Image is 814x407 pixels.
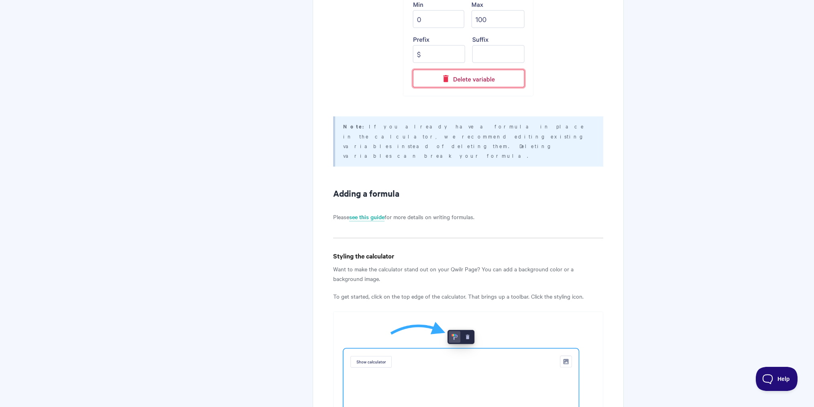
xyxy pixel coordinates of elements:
[349,213,385,222] a: see this guide
[333,291,603,301] p: To get started, click on the top edge of the calculator. That brings up a toolbar. Click the styl...
[333,264,603,283] p: Want to make the calculator stand out on your Qwilr Page? You can add a background color or a bac...
[333,212,603,222] p: Please for more details on writing formulas.
[756,367,798,391] iframe: Toggle Customer Support
[343,121,593,160] p: If you already have a formula in place in the calculator, we recommend editing existing variables...
[333,187,603,199] h2: Adding a formula
[343,122,369,130] strong: Note:
[333,251,603,261] h4: Styling the calculator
